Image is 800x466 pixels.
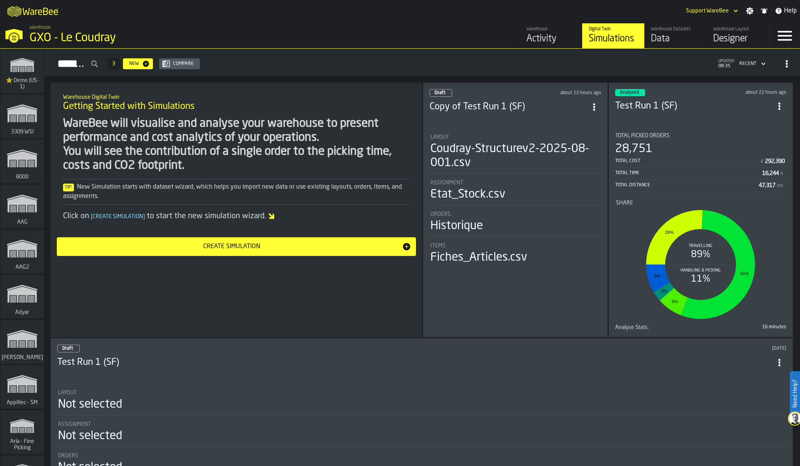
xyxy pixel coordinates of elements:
[652,324,787,330] div: 16 minutes
[430,134,600,173] div: stat-Layout
[582,23,644,48] a: link-to-/wh/i/efd9e906-5eb9-41af-aac9-d3e075764b8d/simulations
[589,33,638,45] div: Simulations
[14,309,31,315] span: Adyar
[718,59,735,63] span: updated:
[58,453,786,459] div: Title
[430,180,463,186] span: Assignment
[615,133,787,192] div: stat-Total Picked Orders
[777,183,783,189] span: km
[430,180,600,186] div: Title
[16,219,29,225] span: AAG
[739,61,756,67] div: DropdownMenuValue-4
[63,93,410,100] h2: Sub Title
[761,159,763,165] span: €
[430,211,451,217] span: Orders
[14,174,30,180] span: 8000
[615,100,773,112] h3: Test Run 1 (SF)
[430,243,446,249] span: Items
[615,133,670,139] span: Total Picked Orders
[61,242,402,251] div: Create Simulation
[58,429,122,443] div: Not selected
[615,324,787,331] div: stat-Analyse Stats:
[430,211,600,217] div: Title
[57,345,80,352] div: status-0 2
[0,140,44,185] a: link-to-/wh/i/b2e041e4-2753-4086-a82a-958e8abdd2c7/simulations
[0,95,44,140] a: link-to-/wh/i/d1ef1afb-ce11-4124-bdae-ba3d01893ec0/simulations
[616,200,786,206] div: Title
[58,390,77,396] span: Layout
[615,324,649,331] div: Title
[713,26,763,32] div: Warehouse Layout
[430,101,587,113] h3: Copy of Test Run 1 (SF)
[57,89,416,117] div: title-Getting Started with Simulations
[707,23,769,48] a: link-to-/wh/i/efd9e906-5eb9-41af-aac9-d3e075764b8d/designer
[91,214,93,219] span: [
[781,171,783,177] span: h
[526,26,576,32] div: Warehouse
[430,134,449,140] span: Layout
[62,346,73,351] span: Draft
[0,320,44,365] a: link-to-/wh/i/72fe6713-8242-4c3c-8adf-5d67388ea6d5/simulations
[609,82,793,337] div: ItemListCard-DashboardItemContainer
[58,398,122,412] div: Not selected
[769,23,800,48] label: button-toggle-Menu
[589,26,638,32] div: Digital Twin
[104,58,123,70] div: ButtonLoadMore-Load More-Prev-First-Last
[63,182,410,201] div: New Simulation starts with dataset wizard, which helps you import new data or use existing layout...
[9,129,35,135] span: 3309 WSI
[615,126,787,331] section: card-SimulationDashboardCard-analyzed
[716,90,786,95] div: Updated: 12/08/2025, 10:22:12 Created: 11/08/2025, 18:11:08
[683,6,740,16] div: DropdownMenuValue-Support WareBee
[615,133,787,139] div: Title
[14,264,31,270] span: AAG2
[57,356,772,369] h3: Test Run 1 (SF)
[651,33,700,45] div: Data
[791,372,799,415] label: Need Help?
[30,25,51,30] span: Warehouse
[430,134,600,140] div: Title
[58,421,786,427] div: Title
[63,184,74,191] span: Tip:
[4,438,41,451] span: Arla - Fine Picking
[159,58,200,69] button: button-Compare
[644,23,707,48] a: link-to-/wh/i/efd9e906-5eb9-41af-aac9-d3e075764b8d/data
[759,182,775,189] div: Stat Value
[615,142,653,156] div: 28,751
[58,390,786,396] div: Title
[123,58,153,69] button: button-New
[718,63,735,69] span: 08:35
[434,346,786,351] div: Updated: 11/08/2025, 18:11:08 Created: 11/08/2025, 18:11:08
[651,26,700,32] div: Warehouse Datasets
[616,200,786,323] div: stat-Share
[57,237,416,256] button: button-Create Simulation
[430,142,600,170] div: Coudray-Structurev2-2025-08-001.csv
[51,82,422,337] div: ItemListCard-
[615,324,649,331] span: Analyse Stats:
[0,230,44,275] a: link-to-/wh/i/ba0ffe14-8e36-4604-ab15-0eac01efbf24/simulations
[423,82,608,337] div: ItemListCard-DashboardItemContainer
[58,390,786,415] div: stat-Layout
[615,89,645,96] div: status-3 2
[757,7,771,15] label: button-toggle-Notifications
[89,214,147,219] span: Create Simulation
[63,117,410,173] div: WareBee will visualise and analyse your warehouse to present performance and cost analytics of yo...
[527,90,601,96] div: Updated: 12/08/2025, 10:56:31 Created: 12/08/2025, 10:56:31
[63,100,195,113] span: Getting Started with Simulations
[784,6,797,16] span: Help
[736,59,767,68] div: DropdownMenuValue-4
[58,421,91,427] span: Assignment
[5,399,39,406] span: Applitec - SM
[430,243,600,249] div: Title
[430,187,505,201] div: Etat_Stock.csv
